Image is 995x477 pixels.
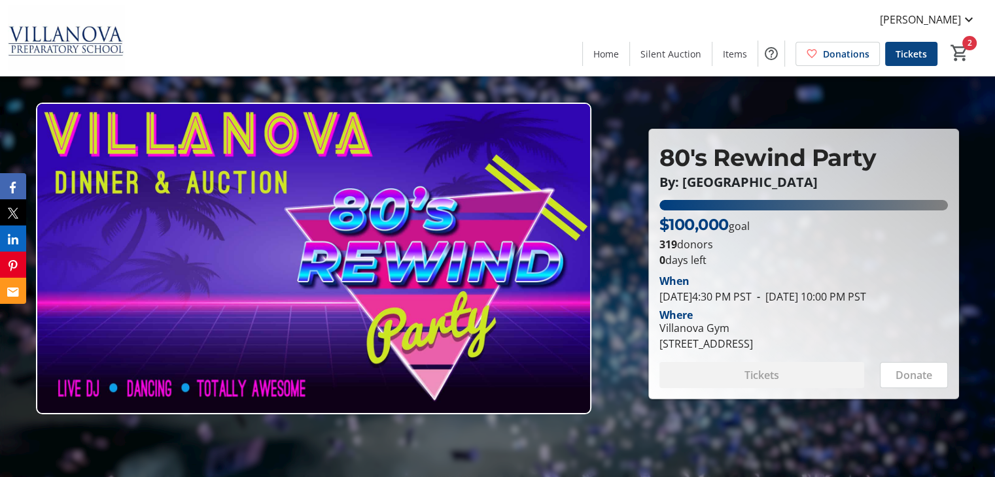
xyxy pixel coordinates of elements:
a: Tickets [885,42,937,66]
div: 100% of fundraising goal reached [659,200,948,210]
button: Help [758,41,784,67]
span: - [752,289,765,304]
span: [DATE] 10:00 PM PST [752,289,866,304]
span: Tickets [896,47,927,61]
button: Cart [948,41,971,65]
div: [STREET_ADDRESS] [659,336,753,352]
p: goal [659,213,750,237]
img: Campaign CTA Media Photo [36,103,591,415]
div: Villanova Gym [659,320,753,336]
span: Items [723,47,747,61]
div: Where [659,310,693,320]
a: Silent Auction [630,42,712,66]
p: days left [659,252,948,268]
span: Silent Auction [640,47,701,61]
p: 80's Rewind Party [659,140,948,175]
a: Donations [795,42,880,66]
span: [DATE] 4:30 PM PST [659,289,752,304]
span: $100,000 [659,215,729,234]
img: Villanova Preparatory School's Logo [8,5,124,71]
button: [PERSON_NAME] [869,9,987,30]
p: donors [659,237,948,252]
span: Home [593,47,619,61]
span: [PERSON_NAME] [880,12,961,27]
span: 0 [659,253,665,267]
b: 319 [659,237,677,252]
p: By: [GEOGRAPHIC_DATA] [659,175,948,189]
a: Items [712,42,758,66]
div: When [659,273,690,289]
a: Home [583,42,629,66]
span: Donations [823,47,869,61]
